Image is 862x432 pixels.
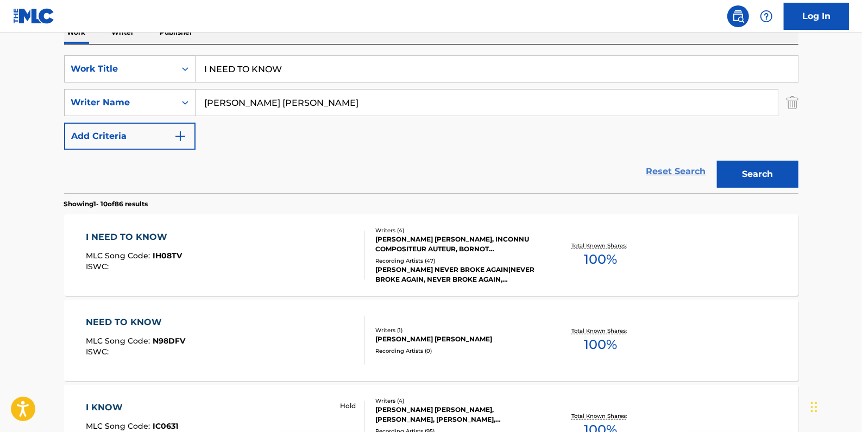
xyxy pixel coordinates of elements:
[756,5,777,27] div: Help
[64,55,798,193] form: Search Form
[153,421,178,431] span: IC0631
[64,123,196,150] button: Add Criteria
[375,334,539,344] div: [PERSON_NAME] [PERSON_NAME]
[86,347,111,357] span: ISWC :
[571,412,630,420] p: Total Known Shares:
[375,405,539,424] div: [PERSON_NAME] [PERSON_NAME], [PERSON_NAME], [PERSON_NAME], [PERSON_NAME] [PERSON_NAME]
[375,347,539,355] div: Recording Artists ( 0 )
[340,401,356,411] p: Hold
[375,265,539,284] div: [PERSON_NAME] NEVER BROKE AGAIN|NEVER BROKE AGAIN, NEVER BROKE AGAIN,[PERSON_NAME] NEVER BROKE AG...
[584,335,617,354] span: 100 %
[811,391,817,423] div: Drag
[71,96,169,109] div: Writer Name
[760,10,773,23] img: help
[13,8,55,24] img: MLC Logo
[375,226,539,234] div: Writers ( 4 )
[86,336,153,346] span: MLC Song Code :
[86,316,185,329] div: NEED TO KNOW
[64,300,798,381] a: NEED TO KNOWMLC Song Code:N98DFVISWC:Writers (1)[PERSON_NAME] [PERSON_NAME]Recording Artists (0)T...
[86,251,153,261] span: MLC Song Code :
[717,161,798,188] button: Search
[109,21,137,44] p: Writer
[727,5,749,27] a: Public Search
[571,327,630,335] p: Total Known Shares:
[571,242,630,250] p: Total Known Shares:
[86,421,153,431] span: MLC Song Code :
[375,326,539,334] div: Writers ( 1 )
[174,130,187,143] img: 9d2ae6d4665cec9f34b9.svg
[732,10,745,23] img: search
[64,21,89,44] p: Work
[86,401,178,414] div: I KNOW
[64,199,148,209] p: Showing 1 - 10 of 86 results
[157,21,196,44] p: Publisher
[787,89,798,116] img: Delete Criterion
[64,214,798,296] a: I NEED TO KNOWMLC Song Code:IH08TVISWC:Writers (4)[PERSON_NAME] [PERSON_NAME], INCONNU COMPOSITEU...
[71,62,169,75] div: Work Title
[784,3,849,30] a: Log In
[153,251,182,261] span: IH08TV
[86,262,111,271] span: ISWC :
[584,250,617,269] span: 100 %
[375,397,539,405] div: Writers ( 4 )
[86,231,182,244] div: I NEED TO KNOW
[808,380,862,432] iframe: Chat Widget
[375,234,539,254] div: [PERSON_NAME] [PERSON_NAME], INCONNU COMPOSITEUR AUTEUR, BORNOT [GEOGRAPHIC_DATA][PERSON_NAME] [P...
[375,257,539,265] div: Recording Artists ( 47 )
[641,160,712,183] a: Reset Search
[153,336,185,346] span: N98DFV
